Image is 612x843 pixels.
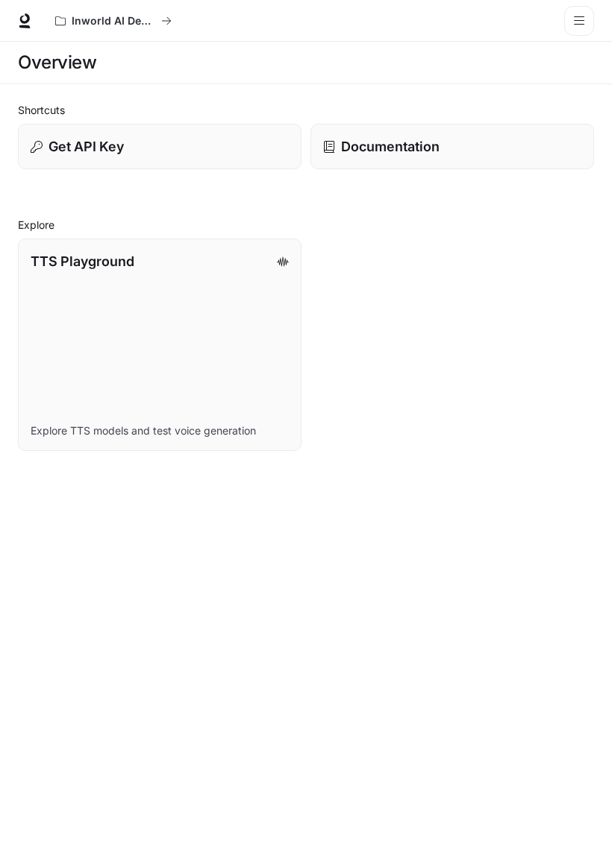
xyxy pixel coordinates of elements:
p: TTS Playground [31,251,134,271]
a: Documentation [310,124,594,169]
button: open drawer [564,6,594,36]
button: Get API Key [18,124,302,169]
p: Get API Key [49,136,124,157]
a: TTS PlaygroundExplore TTS models and test voice generation [18,239,302,451]
button: All workspaces [49,6,178,36]
h1: Overview [18,48,96,78]
p: Inworld AI Demos [72,15,155,28]
h2: Shortcuts [18,102,594,118]
h2: Explore [18,217,594,233]
p: Documentation [341,136,440,157]
p: Explore TTS models and test voice generation [31,423,289,438]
